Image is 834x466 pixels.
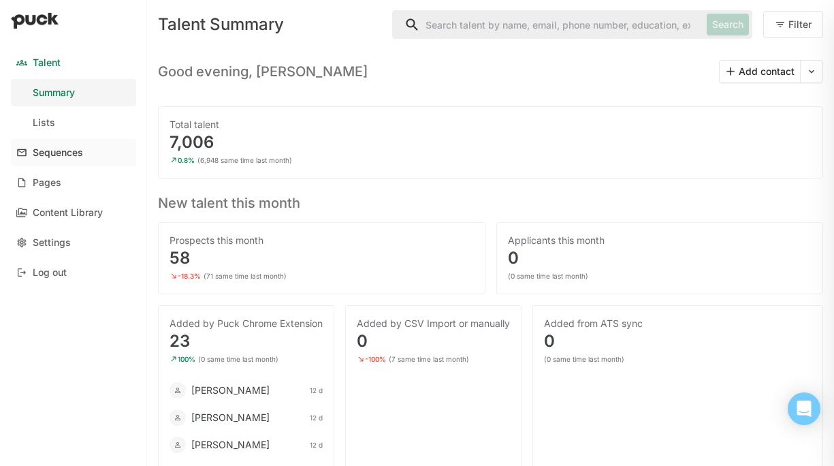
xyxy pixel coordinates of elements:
div: 7,006 [170,134,812,151]
div: 12 d [310,386,323,394]
div: Talent [33,57,61,69]
div: [PERSON_NAME] [191,438,270,452]
button: Add contact [720,61,800,82]
div: (0 same time last month) [544,355,624,363]
h3: New talent this month [158,189,823,211]
div: 23 [170,333,323,349]
div: Added by Puck Chrome Extension [170,317,323,330]
h3: Good evening, [PERSON_NAME] [158,63,368,80]
div: 100% [178,355,195,363]
div: Prospects this month [170,234,474,247]
a: Pages [11,169,136,196]
button: Filter [763,11,823,38]
div: Settings [33,237,71,249]
div: -18.3% [178,272,201,280]
div: Pages [33,177,61,189]
div: Content Library [33,207,103,219]
div: [PERSON_NAME] [191,384,270,397]
div: 58 [170,250,474,266]
div: Sequences [33,147,83,159]
div: -100% [365,355,386,363]
div: 0 [544,333,812,349]
a: Lists [11,109,136,136]
div: Added from ATS sync [544,317,812,330]
div: (71 same time last month) [204,272,287,280]
div: Applicants this month [508,234,812,247]
div: 12 d [310,414,323,422]
div: Lists [33,117,55,129]
div: Summary [33,87,75,99]
a: Content Library [11,199,136,226]
div: [PERSON_NAME] [191,411,270,424]
div: Open Intercom Messenger [788,392,820,425]
div: (0 same time last month) [198,355,278,363]
div: Talent Summary [158,16,381,33]
div: Added by CSV Import or manually [357,317,510,330]
a: Settings [11,229,136,256]
div: Total talent [170,118,812,131]
div: 0.8% [178,156,195,164]
div: 12 d [310,441,323,449]
div: 0 [508,250,812,266]
a: Talent [11,49,136,76]
div: Log out [33,267,67,279]
div: (6,948 same time last month) [197,156,292,164]
div: (7 same time last month) [389,355,469,363]
div: (0 same time last month) [508,272,588,280]
a: Summary [11,79,136,106]
a: Sequences [11,139,136,166]
div: 0 [357,333,510,349]
input: Search [393,11,701,38]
